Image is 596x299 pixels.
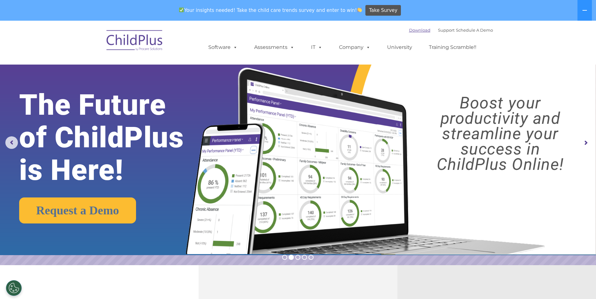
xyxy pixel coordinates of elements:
[6,280,22,296] button: Cookies Settings
[87,67,114,72] span: Phone number
[305,41,329,54] a: IT
[381,41,418,54] a: University
[179,8,184,12] img: ✅
[456,28,493,33] a: Schedule A Demo
[19,197,136,223] a: Request a Demo
[357,8,362,12] img: 👏
[19,89,210,186] rs-layer: The Future of ChildPlus is Here!
[177,4,365,16] span: Your insights needed! Take the child care trends survey and enter to win!
[248,41,301,54] a: Assessments
[369,5,397,16] span: Take Survey
[409,28,430,33] a: Download
[202,41,244,54] a: Software
[365,5,401,16] a: Take Survey
[412,95,589,172] rs-layer: Boost your productivity and streamline your success in ChildPlus Online!
[333,41,377,54] a: Company
[87,41,107,46] span: Last name
[409,28,493,33] font: |
[423,41,483,54] a: Training Scramble!!
[438,28,455,33] a: Support
[103,26,166,57] img: ChildPlus by Procare Solutions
